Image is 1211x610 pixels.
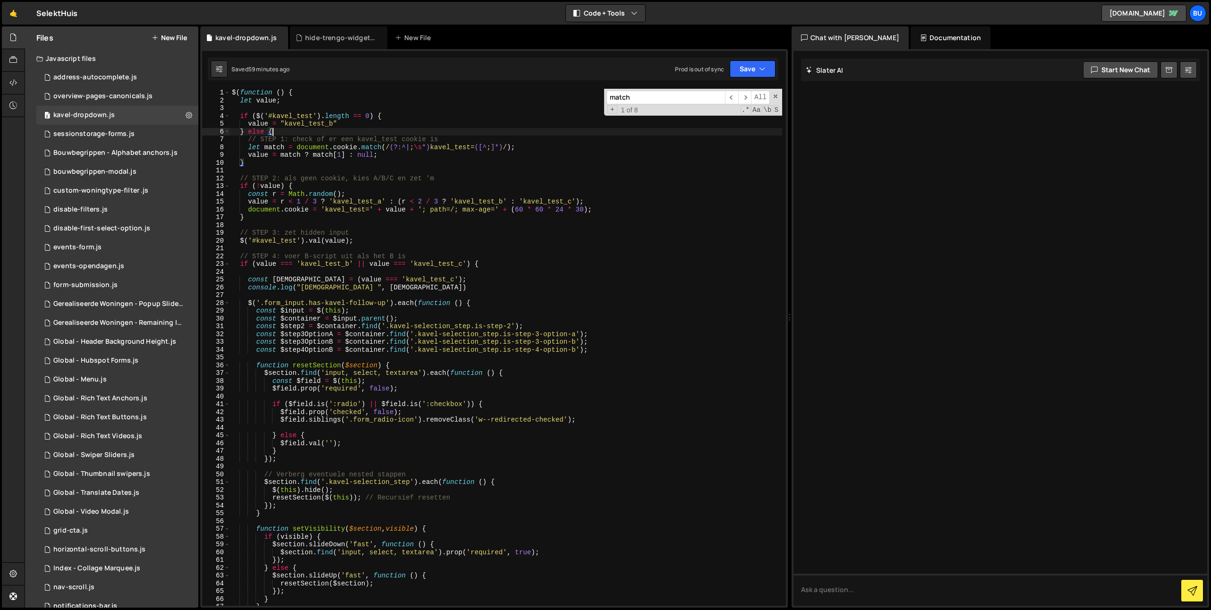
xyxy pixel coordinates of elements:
div: disable-filters.js [53,205,108,214]
div: 36 [202,362,230,370]
div: Prod is out of sync [675,65,724,73]
div: 33 [202,338,230,346]
div: 26 [202,284,230,292]
div: overview-pages-canonicals.js [53,92,153,101]
a: [DOMAIN_NAME] [1101,5,1186,22]
div: New File [395,33,435,42]
div: 32 [202,330,230,339]
div: 38 [202,377,230,385]
div: disable-first-select-option.js [53,224,150,233]
div: 46 [202,440,230,448]
div: 22 [202,253,230,261]
div: 49 [202,463,230,471]
span: Whole Word Search [762,105,772,115]
div: 3807/9534.js [36,200,198,219]
div: 3 [202,104,230,112]
div: 24 [202,268,230,276]
div: 34 [202,346,230,354]
div: 20 [202,237,230,245]
div: 3807/9474.js [36,465,198,483]
div: 1 [202,89,230,97]
div: 3807/6686.js [36,370,198,389]
div: 14 [202,190,230,198]
div: 3807/6692.js [36,483,198,502]
div: 58 [202,533,230,541]
div: 66 [202,595,230,603]
span: ​ [738,91,751,104]
div: kavel-dropdown.js [215,33,277,42]
div: 3807/6688.js [36,389,198,408]
div: hide-trengo-widget.css [305,33,376,42]
div: 4 [202,112,230,120]
div: 3807/9408.js [36,162,198,181]
div: 23 [202,260,230,268]
div: 2 [202,97,230,105]
div: 62 [202,564,230,572]
div: 3807/10070.js [36,578,198,597]
span: ​ [725,91,738,104]
div: Global - Video Modal.js [53,508,129,516]
div: 3807/17374.js [36,219,198,238]
span: 1 of 8 [617,106,642,114]
div: 45 [202,432,230,440]
div: 40 [202,393,230,401]
div: 50 [202,471,230,479]
div: 59 minutes ago [248,65,290,73]
span: Search In Selection [773,105,779,115]
div: bouwbegrippen-modal.js [53,168,136,176]
div: 3807/6689.js [36,427,198,446]
a: Bu [1189,5,1206,22]
button: Save [730,60,776,77]
div: Global - Menu.js [53,375,107,384]
div: grid-cta.js [53,526,88,535]
div: 65 [202,587,230,595]
div: 12 [202,175,230,183]
div: Global - Rich Text Videos.js [53,432,142,441]
a: 🤙 [2,2,25,25]
div: 39 [202,385,230,393]
div: Global - Translate Dates.js [53,489,139,497]
div: 43 [202,416,230,424]
span: 2 [44,112,50,120]
button: Code + Tools [566,5,645,22]
div: Global - Thumbnail swipers.js [53,470,150,478]
div: Saved [231,65,290,73]
div: 15 [202,198,230,206]
div: 60 [202,549,230,557]
div: Global - Swiper Sliders.js [53,451,135,459]
div: events-form.js [53,243,102,252]
div: 3807/41884.js [36,125,198,144]
div: Documentation [911,26,990,49]
div: 53 [202,494,230,502]
div: horizontal-scroll-buttons.js [53,545,145,554]
h2: Files [36,33,53,43]
div: 3807/6681.js [36,144,198,162]
div: form-submission.js [53,281,118,289]
div: Javascript files [25,49,198,68]
div: 13 [202,182,230,190]
div: 3807/6684.js [36,332,198,351]
div: 52 [202,486,230,494]
div: 9 [202,151,230,159]
div: 8 [202,144,230,152]
div: 44 [202,424,230,432]
div: 18 [202,221,230,229]
div: 6 [202,128,230,136]
span: CaseSensitive Search [751,105,761,115]
div: sessionstorage-forms.js [53,130,135,138]
div: 28 [202,299,230,307]
div: 3807/6693.js [36,502,198,521]
div: 27 [202,291,230,299]
div: 3807/45772.js [36,87,198,106]
div: 56 [202,517,230,525]
div: 42 [202,408,230,416]
div: 3807/6691.js [36,446,198,465]
div: Index - Collage Marquee.js [53,564,140,573]
div: 61 [202,556,230,564]
div: 57 [202,525,230,533]
div: 11 [202,167,230,175]
div: 3807/21510.js [36,521,198,540]
div: 48 [202,455,230,463]
div: 3807/17740.js [36,257,198,276]
div: 55 [202,509,230,517]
